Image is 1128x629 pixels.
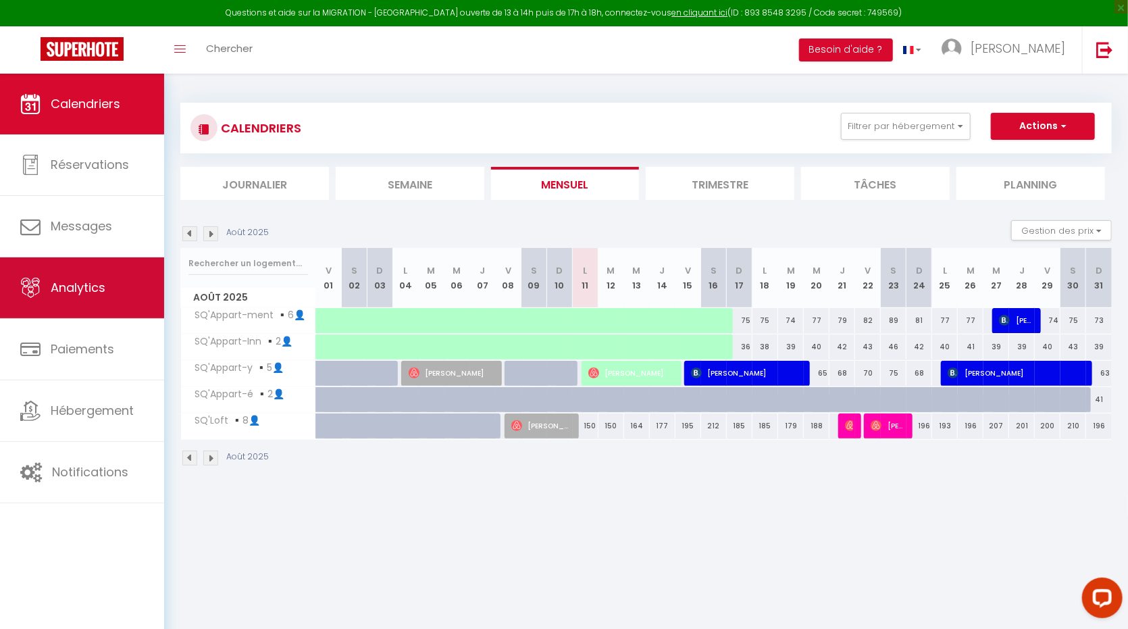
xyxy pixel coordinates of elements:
[829,308,855,333] div: 79
[992,264,1000,277] abbr: M
[763,264,767,277] abbr: L
[183,361,288,376] span: SQ'Appart-y ▪️5👤
[675,248,701,308] th: 15
[1009,334,1035,359] div: 39
[956,167,1105,200] li: Planning
[840,264,845,277] abbr: J
[180,167,329,200] li: Journalier
[428,264,436,277] abbr: M
[409,360,494,386] span: [PERSON_NAME]
[932,334,958,359] div: 40
[404,264,408,277] abbr: L
[983,248,1009,308] th: 27
[804,361,829,386] div: 65
[1035,334,1060,359] div: 40
[217,113,301,143] h3: CALENDRIERS
[906,361,932,386] div: 68
[183,387,288,402] span: SQ'Appart-é ▪️2👤
[470,248,496,308] th: 07
[1086,308,1112,333] div: 73
[701,413,727,438] div: 212
[1096,264,1102,277] abbr: D
[931,26,1082,74] a: ... [PERSON_NAME]
[188,251,308,276] input: Rechercher un logement...
[890,264,896,277] abbr: S
[573,248,598,308] th: 11
[650,248,675,308] th: 14
[1071,572,1128,629] iframe: LiveChat chat widget
[727,248,752,308] th: 17
[691,360,802,386] span: [PERSON_NAME]
[916,264,923,277] abbr: D
[948,360,1085,386] span: [PERSON_NAME]
[804,248,829,308] th: 20
[932,248,958,308] th: 25
[496,248,521,308] th: 08
[1009,248,1035,308] th: 28
[547,248,573,308] th: 10
[196,26,263,74] a: Chercher
[531,264,537,277] abbr: S
[711,264,717,277] abbr: S
[1086,248,1112,308] th: 31
[51,402,134,419] span: Hébergement
[1086,361,1112,386] div: 63
[419,248,444,308] th: 05
[624,413,650,438] div: 164
[1019,264,1025,277] abbr: J
[813,264,821,277] abbr: M
[505,264,511,277] abbr: V
[1086,413,1112,438] div: 196
[1070,264,1076,277] abbr: S
[480,264,486,277] abbr: J
[865,264,871,277] abbr: V
[51,218,112,234] span: Messages
[778,413,804,438] div: 179
[906,248,932,308] th: 24
[1060,334,1086,359] div: 43
[991,113,1095,140] button: Actions
[1009,413,1035,438] div: 201
[845,413,854,438] span: [PERSON_NAME]
[598,413,624,438] div: 150
[51,156,129,173] span: Réservations
[633,264,641,277] abbr: M
[855,361,881,386] div: 70
[1086,387,1112,412] div: 41
[829,334,855,359] div: 42
[584,264,588,277] abbr: L
[588,360,674,386] span: [PERSON_NAME]
[598,248,624,308] th: 12
[444,248,470,308] th: 06
[336,167,484,200] li: Semaine
[183,308,309,323] span: SQ'Appart-ment ▪️6👤
[51,95,120,112] span: Calendriers
[650,413,675,438] div: 177
[206,41,253,55] span: Chercher
[1044,264,1050,277] abbr: V
[573,413,598,438] div: 150
[881,248,906,308] th: 23
[226,226,269,239] p: Août 2025
[799,39,893,61] button: Besoin d'aide ?
[367,248,393,308] th: 03
[829,248,855,308] th: 21
[183,413,264,428] span: SQ'Loft ▪️8👤
[855,308,881,333] div: 82
[906,413,932,438] div: 196
[999,307,1033,333] span: [PERSON_NAME] ETS SAB ELEC
[51,279,105,296] span: Analytics
[906,334,932,359] div: 42
[701,248,727,308] th: 16
[958,334,983,359] div: 41
[351,264,357,277] abbr: S
[871,413,905,438] span: [PERSON_NAME]
[983,413,1009,438] div: 207
[511,413,571,438] span: [PERSON_NAME]
[1086,334,1112,359] div: 39
[491,167,640,200] li: Mensuel
[841,113,971,140] button: Filtrer par hébergement
[752,248,778,308] th: 18
[932,413,958,438] div: 193
[942,39,962,59] img: ...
